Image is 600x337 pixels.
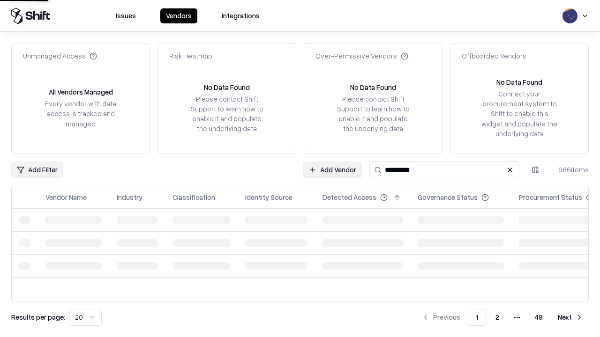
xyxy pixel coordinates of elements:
div: All Vendors Managed [49,87,113,97]
div: Procurement Status [519,192,582,202]
button: Add Filter [11,161,63,178]
button: Next [552,309,589,326]
nav: pagination [416,309,589,326]
div: Offboarded Vendors [462,51,526,61]
button: 1 [468,309,486,326]
div: No Data Found [496,77,542,87]
button: 49 [527,309,550,326]
p: Results per page: [11,312,65,322]
div: No Data Found [204,82,250,92]
div: Over-Permissive Vendors [315,51,408,61]
div: Please contact Shift Support to learn how to enable it and populate the underlying data [334,94,412,134]
div: Connect your procurement system to Shift to enable this widget and populate the underlying data [480,89,558,139]
div: Detected Access [322,192,376,202]
button: Vendors [160,8,197,23]
div: 966 items [551,165,589,175]
button: Integrations [216,8,265,23]
div: Every vendor with data access is tracked and managed [42,99,120,128]
div: Classification [172,192,215,202]
div: Risk Heatmap [169,51,212,61]
button: Issues [110,8,142,23]
div: Vendor Name [45,192,87,202]
a: Add Vendor [303,161,362,178]
div: Governance Status [418,192,478,202]
div: Identity Source [245,192,292,202]
div: Please contact Shift Support to learn how to enable it and populate the underlying data [188,94,266,134]
div: Industry [117,192,142,202]
button: 2 [488,309,507,326]
div: No Data Found [350,82,396,92]
div: Unmanaged Access [23,51,97,61]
